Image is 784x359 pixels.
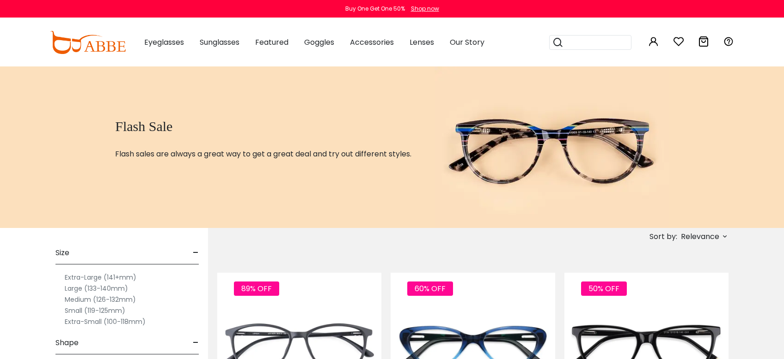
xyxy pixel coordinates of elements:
span: Eyeglasses [144,37,184,48]
span: Size [55,242,69,264]
span: Relevance [681,228,719,245]
img: abbeglasses.com [50,31,126,54]
label: Small (119-125mm) [65,305,125,316]
span: - [193,332,199,354]
span: Sunglasses [200,37,239,48]
span: Our Story [450,37,484,48]
label: Extra-Small (100-118mm) [65,316,146,327]
span: Goggles [304,37,334,48]
span: Accessories [350,37,394,48]
img: flash sale [435,66,669,228]
div: Buy One Get One 50% [345,5,405,13]
span: Sort by: [649,231,677,242]
label: Medium (126-132mm) [65,294,136,305]
span: 50% OFF [581,281,627,296]
span: Shape [55,332,79,354]
span: - [193,242,199,264]
h1: Flash Sale [115,118,411,135]
span: 60% OFF [407,281,453,296]
span: Lenses [410,37,434,48]
label: Large (133-140mm) [65,283,128,294]
span: Featured [255,37,288,48]
p: Flash sales are always a great way to get a great deal and try out different styles. [115,149,411,160]
div: Shop now [411,5,439,13]
span: 89% OFF [234,281,279,296]
label: Extra-Large (141+mm) [65,272,136,283]
a: Shop now [406,5,439,12]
